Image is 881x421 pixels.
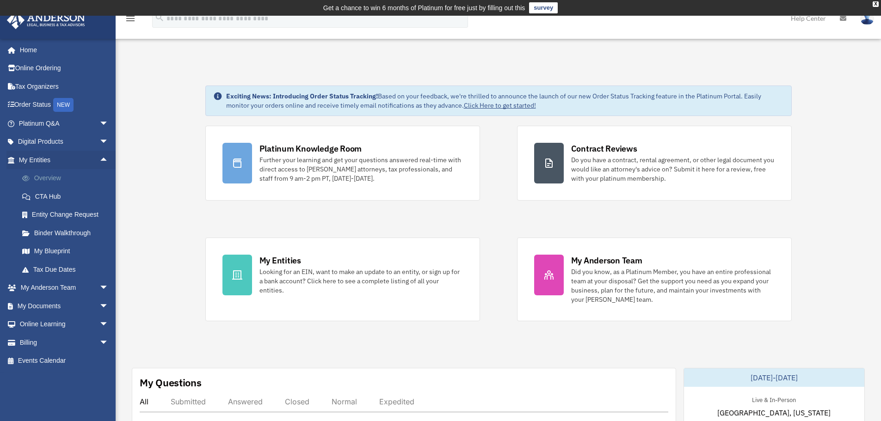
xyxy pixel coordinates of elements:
[379,397,414,406] div: Expedited
[571,143,637,154] div: Contract Reviews
[154,12,165,23] i: search
[571,267,775,304] div: Did you know, as a Platinum Member, you have an entire professional team at your disposal? Get th...
[6,333,123,352] a: Billingarrow_drop_down
[140,397,148,406] div: All
[6,96,123,115] a: Order StatusNEW
[140,376,202,390] div: My Questions
[259,143,362,154] div: Platinum Knowledge Room
[13,260,123,279] a: Tax Due Dates
[228,397,263,406] div: Answered
[259,155,463,183] div: Further your learning and get your questions answered real-time with direct access to [PERSON_NAM...
[205,238,480,321] a: My Entities Looking for an EIN, want to make an update to an entity, or sign up for a bank accoun...
[13,169,123,188] a: Overview
[205,126,480,201] a: Platinum Knowledge Room Further your learning and get your questions answered real-time with dire...
[259,255,301,266] div: My Entities
[332,397,357,406] div: Normal
[285,397,309,406] div: Closed
[99,315,118,334] span: arrow_drop_down
[517,126,792,201] a: Contract Reviews Do you have a contract, rental agreement, or other legal document you would like...
[571,255,642,266] div: My Anderson Team
[6,151,123,169] a: My Entitiesarrow_drop_up
[99,133,118,152] span: arrow_drop_down
[226,92,784,110] div: Based on your feedback, we're thrilled to announce the launch of our new Order Status Tracking fe...
[125,13,136,24] i: menu
[873,1,879,7] div: close
[13,187,123,206] a: CTA Hub
[571,155,775,183] div: Do you have a contract, rental agreement, or other legal document you would like an attorney's ad...
[6,41,118,59] a: Home
[6,279,123,297] a: My Anderson Teamarrow_drop_down
[53,98,74,112] div: NEW
[125,16,136,24] a: menu
[226,92,378,100] strong: Exciting News: Introducing Order Status Tracking!
[6,133,123,151] a: Digital Productsarrow_drop_down
[6,352,123,370] a: Events Calendar
[99,151,118,170] span: arrow_drop_up
[99,279,118,298] span: arrow_drop_down
[99,297,118,316] span: arrow_drop_down
[6,297,123,315] a: My Documentsarrow_drop_down
[745,394,803,404] div: Live & In-Person
[517,238,792,321] a: My Anderson Team Did you know, as a Platinum Member, you have an entire professional team at your...
[464,101,536,110] a: Click Here to get started!
[13,224,123,242] a: Binder Walkthrough
[4,11,88,29] img: Anderson Advisors Platinum Portal
[259,267,463,295] div: Looking for an EIN, want to make an update to an entity, or sign up for a bank account? Click her...
[171,397,206,406] div: Submitted
[6,59,123,78] a: Online Ordering
[860,12,874,25] img: User Pic
[529,2,558,13] a: survey
[684,368,864,387] div: [DATE]-[DATE]
[6,315,123,334] a: Online Learningarrow_drop_down
[99,114,118,133] span: arrow_drop_down
[13,206,123,224] a: Entity Change Request
[13,242,123,261] a: My Blueprint
[323,2,525,13] div: Get a chance to win 6 months of Platinum for free just by filling out this
[99,333,118,352] span: arrow_drop_down
[6,114,123,133] a: Platinum Q&Aarrow_drop_down
[6,77,123,96] a: Tax Organizers
[717,407,831,418] span: [GEOGRAPHIC_DATA], [US_STATE]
